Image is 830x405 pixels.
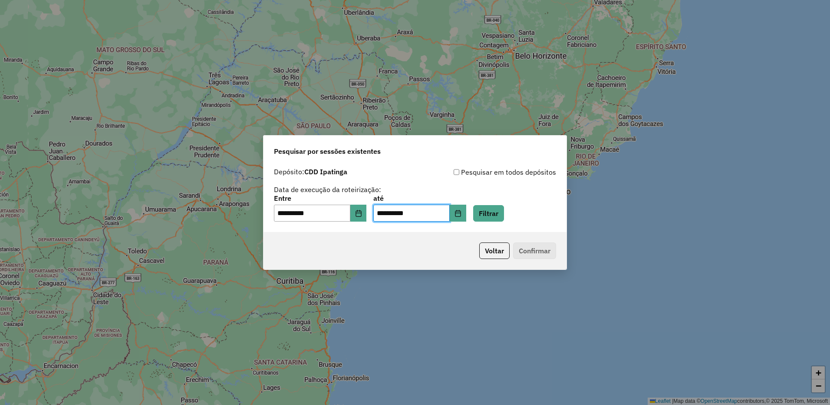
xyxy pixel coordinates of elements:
[274,193,366,203] label: Entre
[479,242,510,259] button: Voltar
[473,205,504,222] button: Filtrar
[304,167,347,176] strong: CDD Ipatinga
[350,205,367,222] button: Choose Date
[450,205,466,222] button: Choose Date
[373,193,466,203] label: até
[415,167,556,177] div: Pesquisar em todos depósitos
[274,146,381,156] span: Pesquisar por sessões existentes
[274,184,381,195] label: Data de execução da roteirização:
[274,166,347,177] label: Depósito:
